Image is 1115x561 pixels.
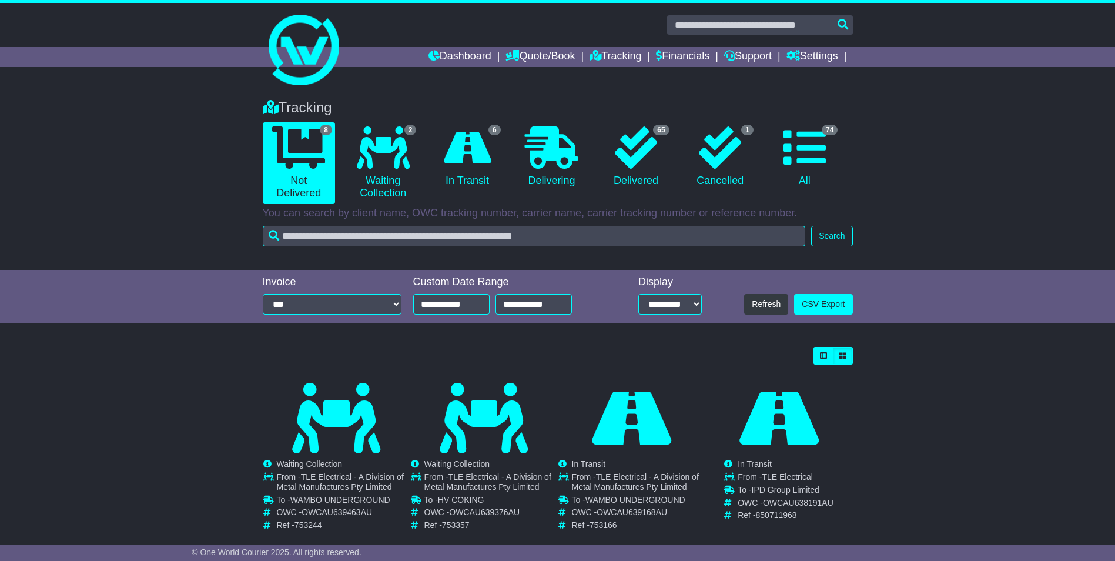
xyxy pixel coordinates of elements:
span: TLE Electrical - A Division of Metal Manufactures Pty Limited [572,472,699,492]
span: HV COKING [438,495,484,505]
span: In Transit [572,459,606,469]
span: 2 [404,125,417,135]
span: Waiting Collection [424,459,490,469]
span: Waiting Collection [277,459,343,469]
span: TLE Electrical [762,472,812,482]
td: To - [572,495,705,508]
span: OWCAU639168AU [597,507,667,517]
span: 6 [488,125,501,135]
td: Ref - [277,520,410,530]
td: From - [277,472,410,495]
td: To - [738,485,833,498]
td: From - [572,472,705,495]
td: OWC - [424,507,557,520]
td: From - [738,472,833,485]
span: WAMBO UNDERGROUND [290,495,390,505]
span: TLE Electrical - A Division of Metal Manufactures Pty Limited [277,472,404,492]
span: IPD Group Limited [752,485,819,495]
div: Display [638,276,702,289]
span: © One World Courier 2025. All rights reserved. [192,547,361,557]
a: 74 All [768,122,841,192]
span: WAMBO UNDERGROUND [585,495,685,505]
span: OWCAU638191AU [763,498,833,507]
div: Tracking [257,99,859,116]
td: OWC - [277,507,410,520]
td: OWC - [572,507,705,520]
td: Ref - [572,520,705,530]
a: Delivering [515,122,588,192]
a: 1 Cancelled [684,122,756,192]
span: 753357 [442,520,470,530]
td: Ref - [738,510,833,520]
span: In Transit [738,459,772,469]
p: You can search by client name, OWC tracking number, carrier name, carrier tracking number or refe... [263,207,853,220]
a: Tracking [590,47,641,67]
span: 753244 [294,520,322,530]
a: Support [724,47,772,67]
td: To - [424,495,557,508]
td: Ref - [424,520,557,530]
a: Financials [656,47,709,67]
td: OWC - [738,498,833,511]
td: From - [424,472,557,495]
div: Invoice [263,276,401,289]
a: 2 Waiting Collection [347,122,419,204]
span: 753166 [590,520,617,530]
span: 8 [320,125,332,135]
span: 74 [822,125,838,135]
a: CSV Export [794,294,852,315]
span: OWCAU639376AU [449,507,520,517]
span: 1 [741,125,754,135]
span: 65 [653,125,669,135]
span: 850711968 [756,510,797,520]
a: Quote/Book [505,47,575,67]
span: TLE Electrical - A Division of Metal Manufactures Pty Limited [424,472,551,492]
button: Search [811,226,852,246]
a: 6 In Transit [431,122,503,192]
a: 65 Delivered [600,122,672,192]
a: Settings [786,47,838,67]
button: Refresh [744,294,788,315]
a: Dashboard [428,47,491,67]
td: To - [277,495,410,508]
div: Custom Date Range [413,276,602,289]
span: OWCAU639463AU [302,507,372,517]
a: 8 Not Delivered [263,122,335,204]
